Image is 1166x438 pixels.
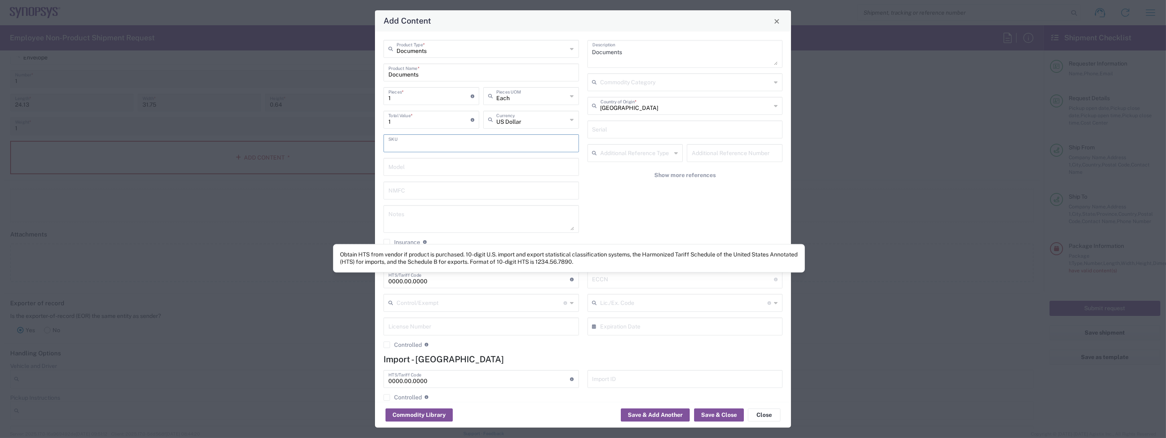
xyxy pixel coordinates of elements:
[621,409,690,422] button: Save & Add Another
[340,251,798,265] div: Obtain HTS from vendor if product is purchased. 10-digit U.S. import and export statistical class...
[384,239,420,246] label: Insurance
[771,15,782,27] button: Close
[748,409,780,422] button: Close
[654,172,716,180] span: Show more references
[384,342,422,348] label: Controlled
[386,409,453,422] button: Commodity Library
[694,409,744,422] button: Save & Close
[384,394,422,401] label: Controlled
[384,15,431,27] h4: Add Content
[384,355,782,365] h4: Import - [GEOGRAPHIC_DATA]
